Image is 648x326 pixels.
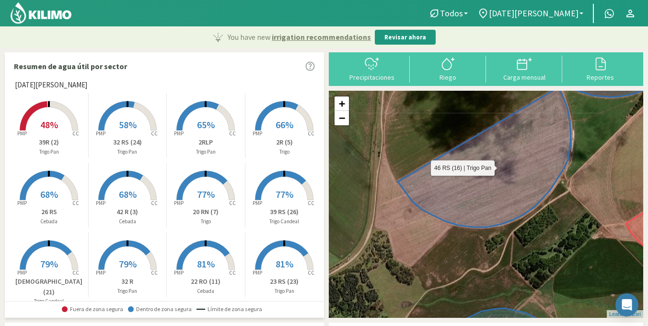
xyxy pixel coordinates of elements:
tspan: PMP [174,200,184,206]
button: Riego [410,56,486,81]
tspan: CC [308,269,315,276]
a: Leaflet [609,311,625,317]
p: Trigo Candeal [10,297,88,305]
tspan: PMP [96,130,105,137]
button: Revisar ahora [375,30,436,45]
tspan: CC [230,130,236,137]
a: Zoom in [335,97,349,111]
span: 65% [197,119,215,131]
p: 23 RS (23) [245,277,324,287]
tspan: CC [151,269,158,276]
p: You have new [228,31,371,43]
span: [DATE][PERSON_NAME] [15,80,87,91]
tspan: PMP [96,269,105,276]
p: Cebada [89,217,167,226]
p: 2R (5) [245,137,324,147]
tspan: CC [308,200,315,206]
tspan: CC [73,130,80,137]
tspan: CC [73,269,80,276]
span: 79% [40,258,58,270]
tspan: PMP [174,130,184,137]
span: Dentro de zona segura [128,306,192,313]
span: 68% [119,188,137,200]
p: 2RLP [167,137,245,147]
span: 77% [276,188,293,200]
tspan: CC [151,130,158,137]
span: Todos [440,8,463,18]
p: 32 RS (24) [89,137,167,147]
tspan: PMP [17,200,27,206]
p: 39R (2) [10,137,88,147]
p: 39 RS (26) [245,207,324,217]
p: Trigo Candeal [245,217,324,226]
p: Resumen de agua útil por sector [14,60,127,72]
tspan: PMP [96,200,105,206]
span: 79% [119,258,137,270]
span: [DATE][PERSON_NAME] [489,8,579,18]
span: 81% [276,258,293,270]
tspan: PMP [253,269,262,276]
p: 22 RO (11) [167,277,245,287]
span: 48% [40,119,58,131]
a: Zoom out [335,111,349,125]
p: Trigo [167,217,245,226]
p: 20 RN (7) [167,207,245,217]
p: Trigo Pan [89,287,167,295]
tspan: PMP [17,269,27,276]
span: Fuera de zona segura [62,306,123,313]
img: Kilimo [10,1,72,24]
p: 42 R (3) [89,207,167,217]
p: Trigo Pan [10,148,88,156]
tspan: PMP [17,130,27,137]
p: [DEMOGRAPHIC_DATA] (21) [10,277,88,297]
p: 26 RS [10,207,88,217]
button: Reportes [562,56,638,81]
p: Trigo Pan [89,148,167,156]
span: 58% [119,119,137,131]
tspan: CC [230,200,236,206]
button: Carga mensual [486,56,562,81]
p: 32 R [89,277,167,287]
p: Revisar ahora [384,33,426,42]
tspan: PMP [253,200,262,206]
tspan: PMP [174,269,184,276]
div: Riego [413,74,483,81]
span: 77% [197,188,215,200]
p: Cebada [167,287,245,295]
span: 81% [197,258,215,270]
tspan: CC [73,200,80,206]
div: Carga mensual [489,74,559,81]
button: Precipitaciones [334,56,410,81]
div: | © [607,310,643,318]
span: Límite de zona segura [197,306,262,313]
tspan: CC [230,269,236,276]
tspan: CC [151,200,158,206]
span: 66% [276,119,293,131]
tspan: PMP [253,130,262,137]
div: Open Intercom Messenger [615,293,638,316]
tspan: CC [308,130,315,137]
div: Reportes [565,74,636,81]
span: 68% [40,188,58,200]
p: Trigo Pan [245,287,324,295]
p: Trigo [245,148,324,156]
a: Esri [632,311,641,317]
p: Trigo Pan [167,148,245,156]
p: Cebada [10,217,88,226]
div: Precipitaciones [336,74,407,81]
span: irrigation recommendations [272,31,371,43]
